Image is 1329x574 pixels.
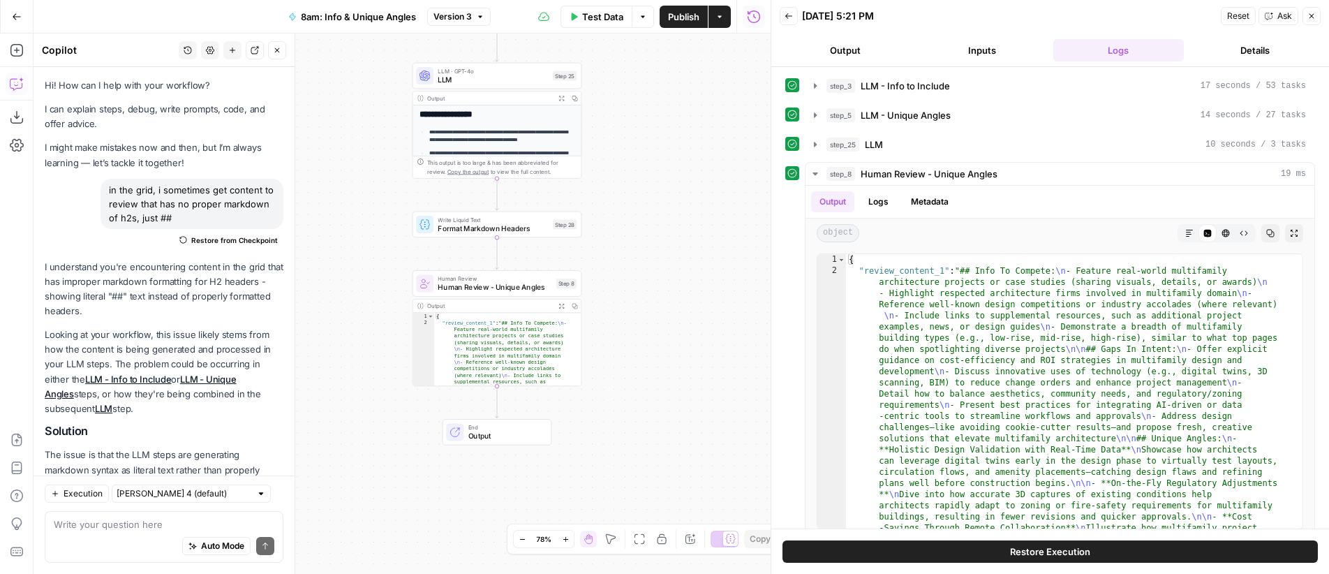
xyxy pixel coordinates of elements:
p: Looking at your workflow, this issue likely stems from how the content is being generated and pro... [45,328,283,416]
button: Execution [45,485,109,503]
span: Copy the output [447,168,489,175]
button: 19 ms [805,163,1314,185]
span: LLM - Info to Include [861,79,950,93]
span: Output [468,431,542,442]
button: Reset [1221,7,1256,25]
h2: Solution [45,425,283,438]
div: Output [427,94,551,103]
span: 17 seconds / 53 tasks [1201,80,1306,92]
button: Copy [744,530,776,548]
span: 8am: Info & Unique Angles [301,10,416,24]
span: Execution [64,487,103,500]
button: Restore from Checkpoint [174,232,283,249]
span: Copy [750,533,771,545]
button: Version 3 [427,8,491,26]
button: 10 seconds / 3 tasks [805,133,1314,156]
span: 14 seconds / 27 tasks [1201,109,1306,122]
button: Output [811,191,854,212]
span: Auto Mode [201,540,244,552]
p: The issue is that the LLM steps are generating markdown syntax as literal text rather than proper... [45,448,283,507]
div: Output [427,302,551,311]
p: I might make mistakes now and then, but I’m always learning — let’s tackle it together! [45,140,283,170]
button: 8am: Info & Unique Angles [280,6,424,28]
button: Restore Execution [782,540,1318,563]
span: step_25 [826,138,859,152]
button: Test Data [560,6,632,28]
span: LLM · GPT-4o [438,66,548,75]
button: Metadata [903,191,957,212]
div: Copilot [42,43,175,57]
span: step_5 [826,108,855,122]
span: Toggle code folding, rows 1 through 3 [428,313,434,319]
span: Human Review - Unique Angles [861,167,997,181]
span: step_8 [826,167,855,181]
p: Hi! How can I help with your workflow? [45,78,283,93]
button: Auto Mode [182,537,251,555]
g: Edge from step_8 to end [496,386,499,418]
span: Ask [1277,10,1292,22]
span: 10 seconds / 3 tasks [1205,138,1306,151]
span: 78% [536,533,551,545]
p: I understand you're encountering content in the grid that has improper markdown formatting for H2... [45,260,283,319]
span: Restore from Checkpoint [191,235,278,246]
span: Toggle code folding, rows 1 through 3 [838,254,845,265]
span: Version 3 [433,10,472,23]
div: This output is too large & has been abbreviated for review. to view the full content. [427,159,577,176]
button: Logs [1053,39,1185,61]
div: Step 28 [553,219,577,229]
input: Claude Sonnet 4 (default) [117,487,251,501]
span: LLM - Unique Angles [861,108,951,122]
button: Ask [1259,7,1298,25]
span: step_3 [826,79,855,93]
div: Step 25 [553,71,577,80]
span: Reset [1227,10,1249,22]
a: LLM [95,403,112,414]
span: object [817,224,859,242]
span: Human Review - Unique Angles [438,282,551,293]
span: Write Liquid Text [438,215,548,224]
button: Inputs [916,39,1048,61]
span: 19 ms [1281,168,1306,180]
g: Edge from step_28 to step_8 [496,237,499,269]
p: I can explain steps, debug, write prompts, code, and offer advice. [45,102,283,131]
g: Edge from step_5 to step_25 [496,30,499,61]
span: LLM [438,74,548,85]
div: Step 8 [556,279,577,288]
button: Publish [660,6,708,28]
button: 17 seconds / 53 tasks [805,75,1314,97]
div: 1 [817,254,846,265]
button: Logs [860,191,897,212]
button: Details [1189,39,1321,61]
div: 19 ms [805,186,1314,535]
span: Format Markdown Headers [438,223,548,234]
a: LLM - Unique Angles [45,374,237,399]
span: Human Review [438,274,551,284]
div: in the grid, i sometimes get content to review that has no proper markdown of h2s, just ## [101,179,283,229]
span: Publish [668,10,699,24]
div: Write Liquid TextFormat Markdown HeadersStep 28 [413,212,582,238]
a: LLM - Info to Include [85,374,172,385]
span: End [468,423,542,432]
button: 14 seconds / 27 tasks [805,104,1314,126]
span: Restore Execution [1010,545,1090,559]
div: EndOutput [413,419,582,446]
div: Human ReviewHuman Review - Unique AnglesStep 8Output{ "review_content_1":"## Info To Compete:\n- ... [413,270,582,386]
span: LLM [865,138,883,152]
button: Output [780,39,911,61]
div: 1 [413,313,434,319]
g: Edge from step_25 to step_28 [496,179,499,210]
span: Test Data [582,10,623,24]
